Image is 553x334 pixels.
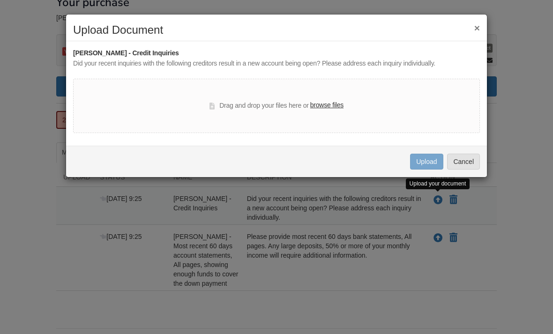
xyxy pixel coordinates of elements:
div: Drag and drop your files here or [209,100,344,111]
div: Upload your document [406,178,470,189]
button: × [474,23,480,33]
div: [PERSON_NAME] - Credit Inquiries [73,48,480,59]
h2: Upload Document [73,24,480,36]
button: Upload [410,154,443,170]
label: browse files [310,100,344,111]
button: Cancel [447,154,480,170]
div: Did your recent inquiries with the following creditors result in a new account being open? Please... [73,59,480,69]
